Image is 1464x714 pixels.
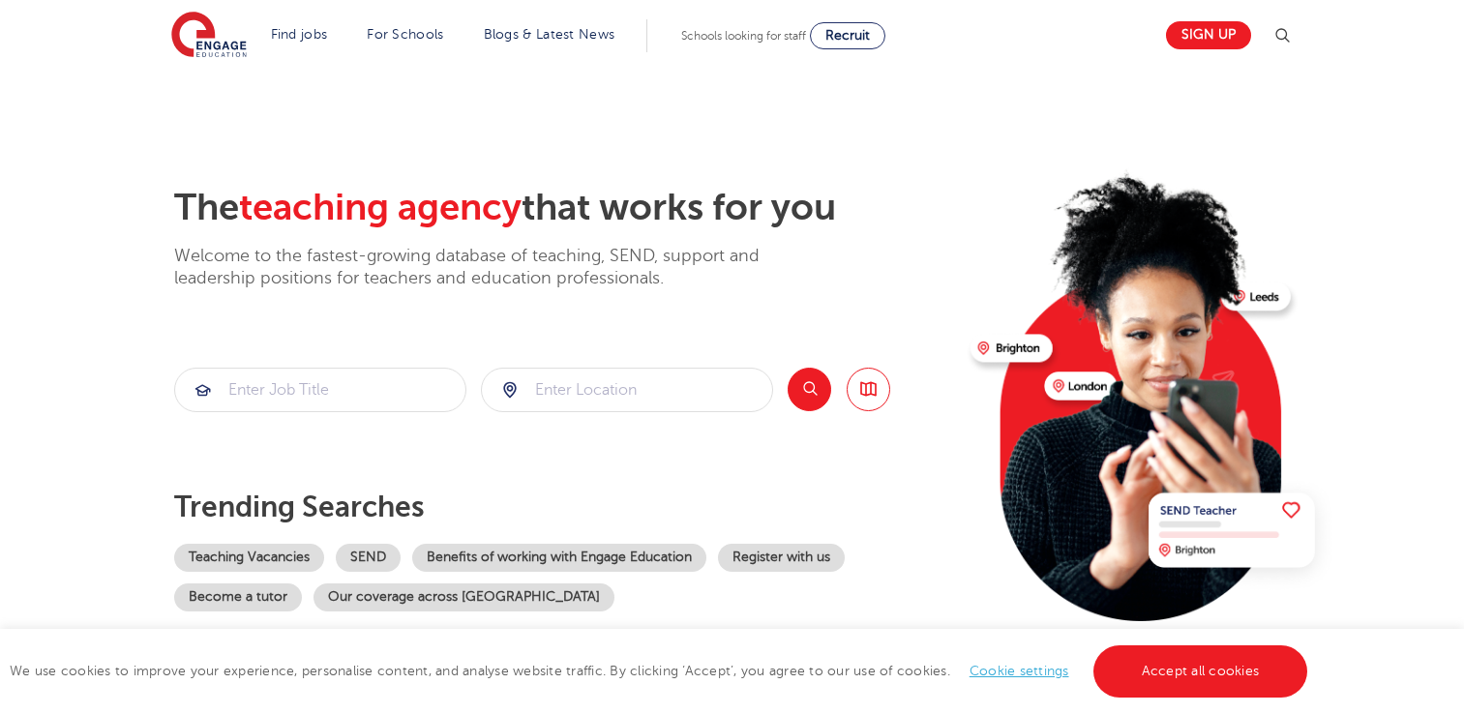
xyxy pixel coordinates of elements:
[336,544,401,572] a: SEND
[239,187,522,228] span: teaching agency
[681,29,806,43] span: Schools looking for staff
[788,368,831,411] button: Search
[174,245,813,290] p: Welcome to the fastest-growing database of teaching, SEND, support and leadership positions for t...
[1093,645,1308,698] a: Accept all cookies
[810,22,885,49] a: Recruit
[412,544,706,572] a: Benefits of working with Engage Education
[1166,21,1251,49] a: Sign up
[171,12,247,60] img: Engage Education
[175,369,465,411] input: Submit
[174,583,302,611] a: Become a tutor
[484,27,615,42] a: Blogs & Latest News
[174,368,466,412] div: Submit
[10,664,1312,678] span: We use cookies to improve your experience, personalise content, and analyse website traffic. By c...
[367,27,443,42] a: For Schools
[174,186,955,230] h2: The that works for you
[482,369,772,411] input: Submit
[825,28,870,43] span: Recruit
[174,490,955,524] p: Trending searches
[970,664,1069,678] a: Cookie settings
[718,544,845,572] a: Register with us
[271,27,328,42] a: Find jobs
[314,583,614,611] a: Our coverage across [GEOGRAPHIC_DATA]
[481,368,773,412] div: Submit
[174,544,324,572] a: Teaching Vacancies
